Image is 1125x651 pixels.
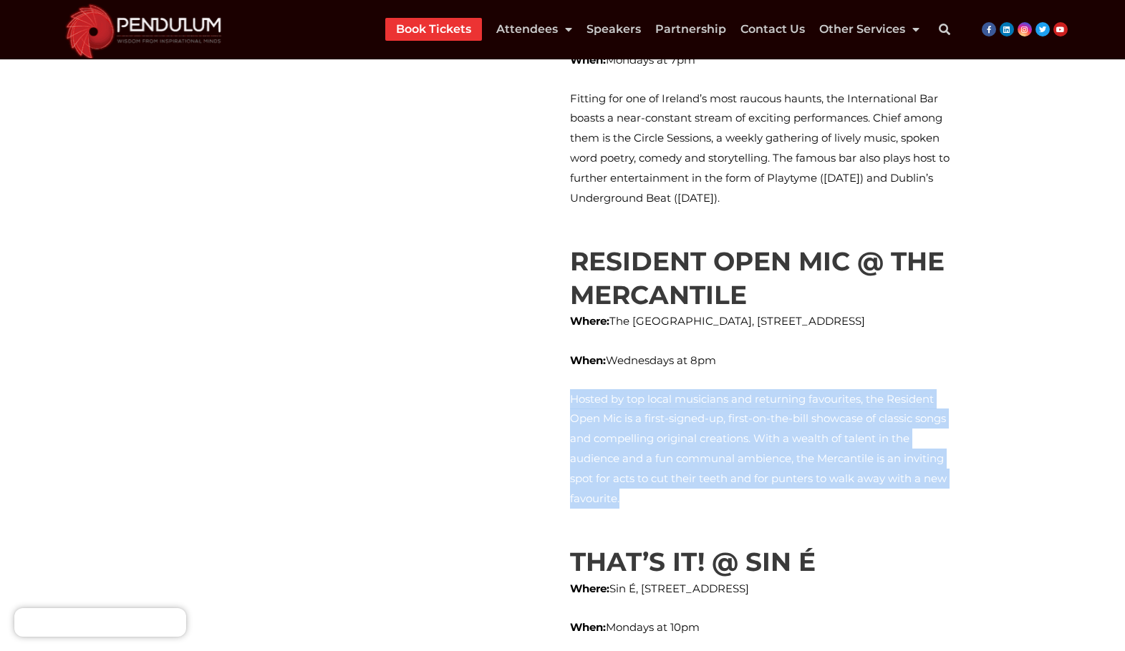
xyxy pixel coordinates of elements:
[570,545,957,579] h2: THAT’S IT! @ SIN É
[496,18,572,41] a: Attendees
[586,18,641,41] a: Speakers
[570,311,957,331] p: The [GEOGRAPHIC_DATA], [STREET_ADDRESS]
[740,18,805,41] a: Contact Us
[570,245,957,312] h2: RESIDENT OPEN MIC @ THE MERCANTILE
[930,15,959,44] div: Search
[570,351,957,371] p: Wednesdays at 8pm
[570,582,609,595] strong: Where:
[570,314,609,328] strong: Where:
[570,89,957,208] p: Fitting for one of Ireland’s most raucous haunts, the International Bar boasts a near-constant st...
[570,50,957,70] p: Mondays at 7pm
[655,18,726,41] a: Partnership
[396,18,471,41] a: Book Tickets
[570,389,957,509] p: Hosted by top local musicians and returning favourites, the Resident Open Mic is a first-signed-u...
[385,18,919,41] nav: Menu
[570,620,606,634] strong: When:
[169,245,556,531] iframe: 28 Dame St, Dublin, Ireland
[570,353,606,367] strong: When:
[570,617,957,637] p: Mondays at 10pm
[570,579,957,599] p: Sin É, [STREET_ADDRESS]
[819,18,919,41] a: Other Services
[14,608,186,637] iframe: Brevo live chat
[570,53,606,67] strong: When:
